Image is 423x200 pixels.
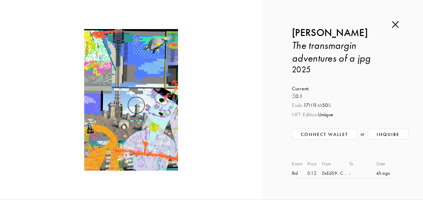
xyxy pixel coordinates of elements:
div: 0.1 Ξ [307,170,322,177]
div: Date [376,160,393,169]
a: Bid0.1Ξ0xEd59...C4de-6h ago [292,169,393,178]
div: 6h ago [376,170,393,177]
span: 17 [303,102,309,108]
div: 0.1 [292,93,393,100]
span: or [361,130,364,138]
span: Ends: [292,102,303,108]
img: cross.b43b024a.svg [392,21,399,28]
div: Event [292,160,307,169]
span: 50 [322,102,328,108]
span: S [328,102,331,108]
b: [PERSON_NAME] [292,26,368,39]
div: Price [307,160,322,169]
p: Current: [292,85,393,92]
span: Ξ [292,93,295,99]
div: From [322,160,349,169]
span: H [309,102,312,108]
button: Inquire [368,129,409,139]
button: Connect Wallet [292,129,357,139]
div: To [349,160,376,169]
span: M [317,102,322,108]
div: Bid [292,170,307,177]
span: NFT Edition: [292,111,318,118]
div: - [349,170,376,177]
i: The transmargin adventures of a jpg [292,39,371,64]
span: 11 [312,102,317,108]
h3: 2025 [292,65,393,75]
div: Unique [292,111,393,118]
div: 0xEd59...C4de [322,170,349,177]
